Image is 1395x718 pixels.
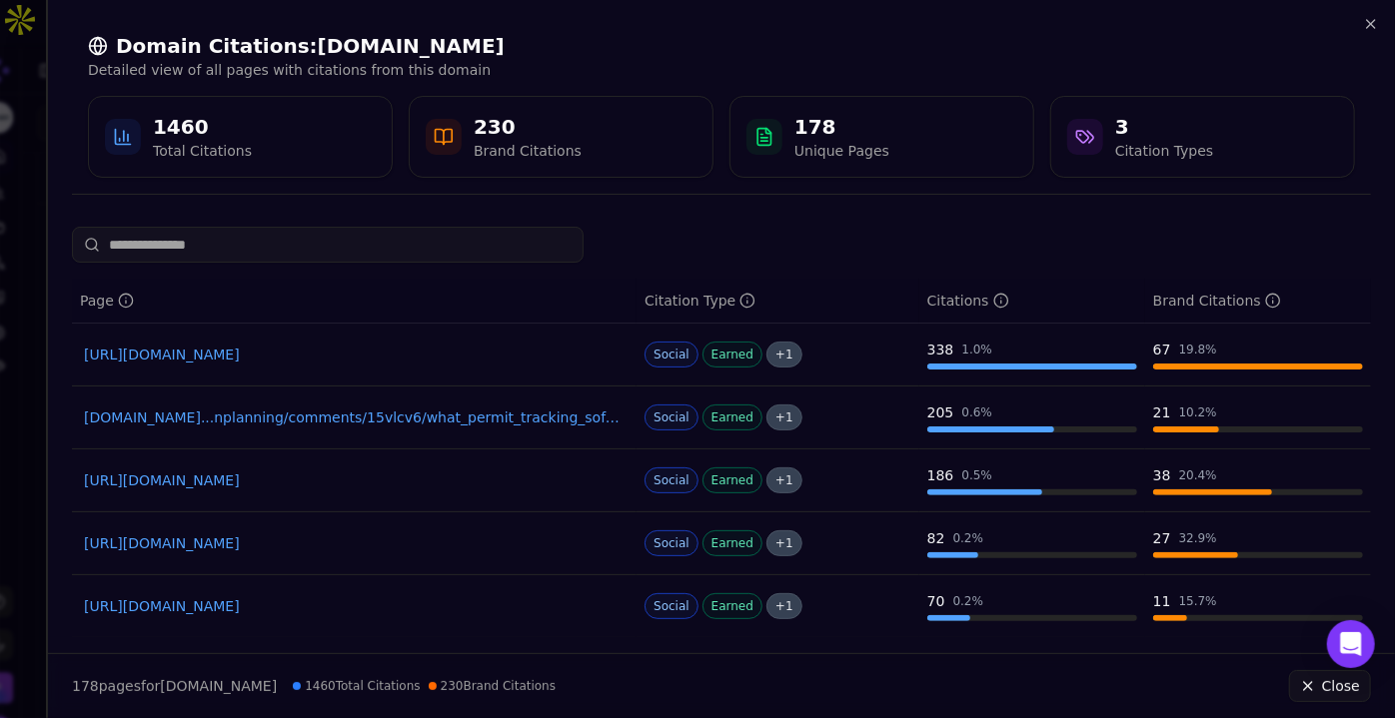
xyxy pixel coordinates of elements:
[293,678,420,694] span: 1460 Total Citations
[645,342,698,367] span: Social
[645,593,698,619] span: Social
[702,342,762,367] span: Earned
[766,342,802,367] span: + 1
[1153,291,1281,311] div: Brand Citations
[72,676,277,696] p: page s for
[474,113,582,141] div: 230
[1153,402,1171,422] div: 21
[1179,404,1217,420] div: 10.2 %
[84,533,625,553] a: [URL][DOMAIN_NAME]
[72,678,99,694] span: 178
[766,530,802,556] span: + 1
[645,467,698,493] span: Social
[1179,467,1217,483] div: 20.4 %
[766,593,802,619] span: + 1
[1153,591,1171,611] div: 11
[927,340,954,359] div: 338
[645,530,698,556] span: Social
[1115,141,1213,161] div: Citation Types
[1289,670,1371,702] button: Close
[1179,593,1217,609] div: 15.7 %
[84,407,625,427] a: [DOMAIN_NAME]...nplanning/comments/15vlcv6/what_permit_tracking_software_do_you_use
[702,404,762,430] span: Earned
[1153,340,1171,359] div: 67
[160,678,277,694] span: [DOMAIN_NAME]
[474,141,582,161] div: Brand Citations
[953,530,984,546] div: 0.2 %
[80,291,134,311] div: Page
[962,404,993,420] div: 0.6 %
[84,470,625,490] a: [URL][DOMAIN_NAME]
[702,530,762,556] span: Earned
[153,113,252,141] div: 1460
[962,467,993,483] div: 0.5 %
[84,596,625,616] a: [URL][DOMAIN_NAME]
[766,467,802,493] span: + 1
[84,345,625,364] a: [URL][DOMAIN_NAME]
[1179,530,1217,546] div: 32.9 %
[927,291,1009,311] div: Citations
[88,32,1355,60] h2: Domain Citations: [DOMAIN_NAME]
[766,404,802,430] span: + 1
[1115,113,1213,141] div: 3
[645,291,755,311] div: Citation Type
[88,60,1355,80] p: Detailed view of all pages with citations from this domain
[1153,465,1171,485] div: 38
[927,591,945,611] div: 70
[1153,528,1171,548] div: 27
[637,279,919,324] th: citationTypes
[645,404,698,430] span: Social
[153,141,252,161] div: Total Citations
[72,279,637,324] th: page
[927,465,954,485] div: 186
[919,279,1145,324] th: totalCitationCount
[927,402,954,422] div: 205
[962,342,993,358] div: 1.0 %
[1179,342,1217,358] div: 19.8 %
[702,467,762,493] span: Earned
[794,141,889,161] div: Unique Pages
[927,528,945,548] div: 82
[702,593,762,619] span: Earned
[794,113,889,141] div: 178
[1145,279,1371,324] th: brandCitationCount
[429,678,556,694] span: 230 Brand Citations
[953,593,984,609] div: 0.2 %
